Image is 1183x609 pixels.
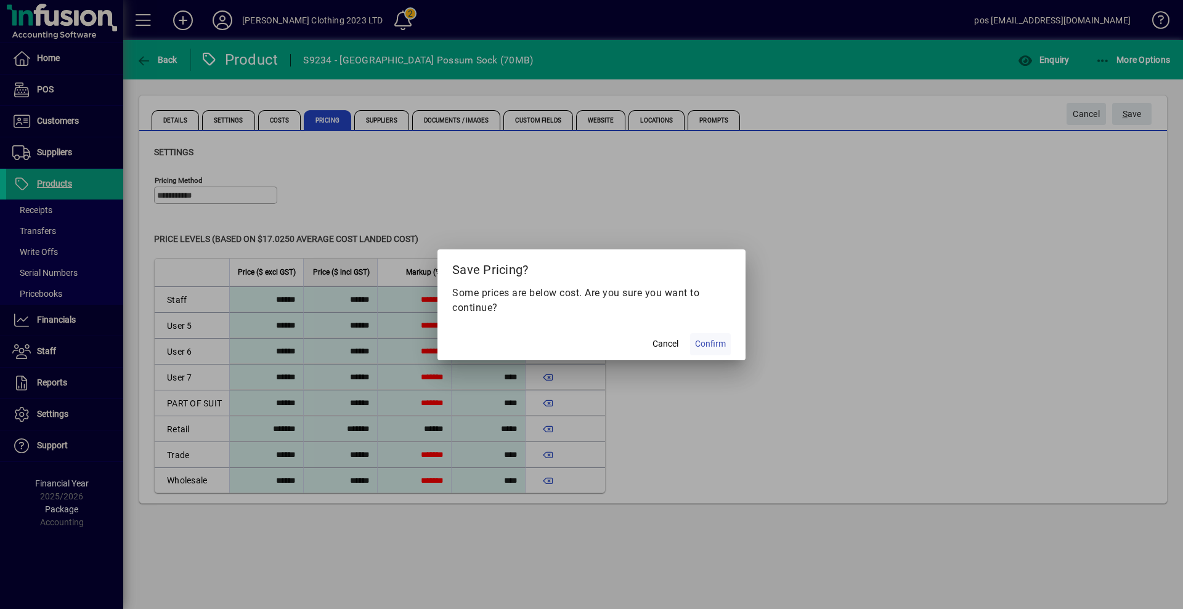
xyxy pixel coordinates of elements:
span: Cancel [652,337,678,350]
button: Confirm [690,333,731,355]
button: Cancel [646,333,685,355]
span: Confirm [695,337,726,350]
p: Some prices are below cost. Are you sure you want to continue? [452,286,731,315]
h2: Save Pricing? [437,249,746,285]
